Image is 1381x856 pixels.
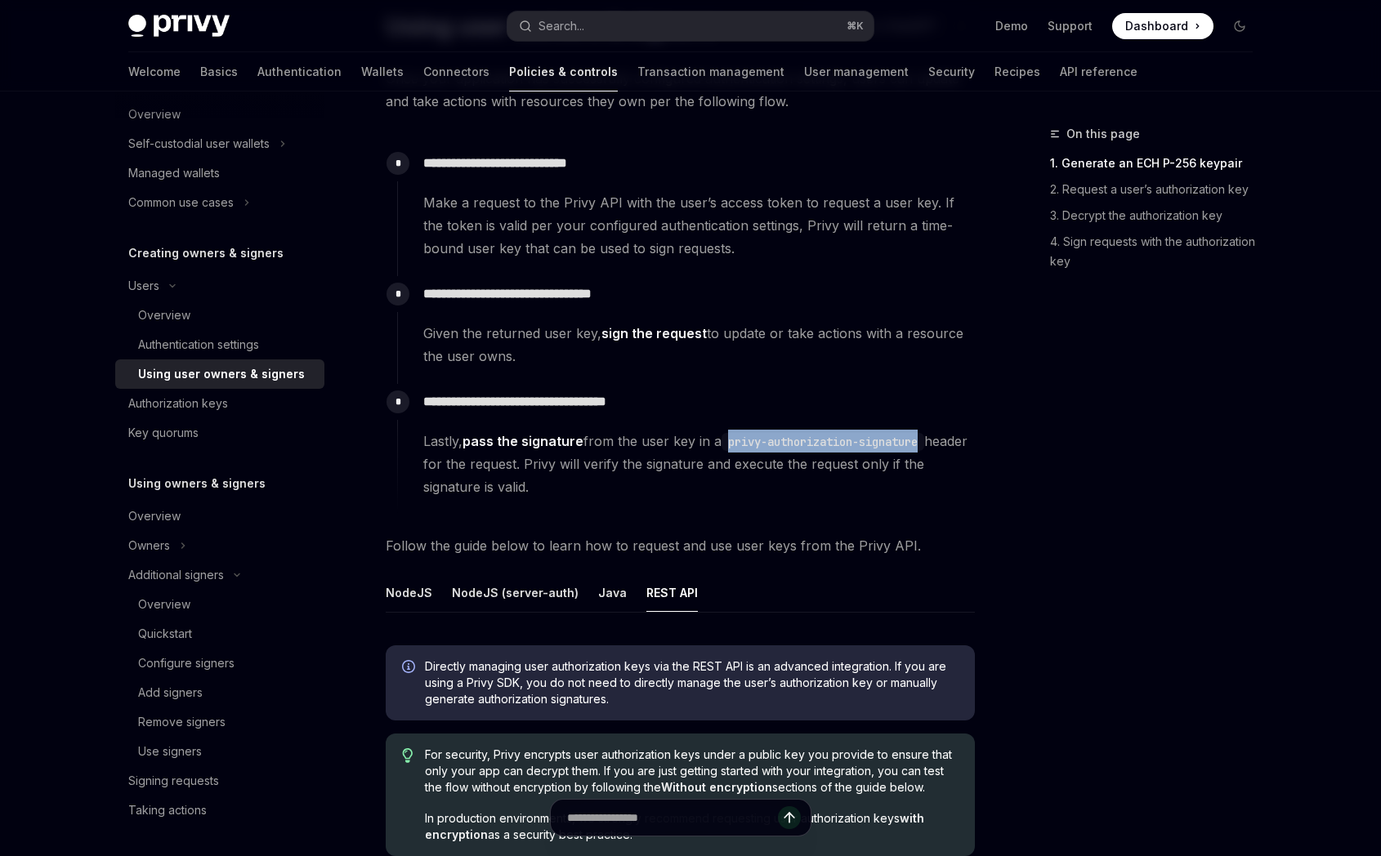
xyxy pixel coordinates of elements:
span: Make a request to the Privy API with the user’s access token to request a user key. If the token ... [423,191,974,260]
div: Using user owners & signers [138,364,305,384]
svg: Tip [402,748,413,763]
button: Toggle dark mode [1227,13,1253,39]
a: Connectors [423,52,489,91]
div: Common use cases [128,193,234,212]
div: Signing requests [128,771,219,791]
button: Owners [115,531,324,560]
a: 2. Request a user’s authorization key [1050,176,1266,203]
a: Recipes [994,52,1040,91]
a: Remove signers [115,707,324,737]
div: Managed wallets [128,163,220,183]
div: Overview [138,595,190,614]
button: NodeJS (server-auth) [452,573,579,612]
a: Use signers [115,737,324,766]
a: User management [804,52,909,91]
a: Quickstart [115,619,324,649]
strong: Without encryption [661,780,772,794]
input: Ask a question... [567,800,778,836]
span: Follow the guide below to learn how to request and use user keys from the Privy API. [386,534,975,557]
span: Lastly, from the user key in a header for the request. Privy will verify the signature and execut... [423,430,974,498]
a: Overview [115,590,324,619]
span: Given the returned user key, to update or take actions with a resource the user owns. [423,322,974,368]
a: Wallets [361,52,404,91]
div: Users [128,276,159,296]
a: Policies & controls [509,52,618,91]
a: Signing requests [115,766,324,796]
svg: Info [402,660,418,676]
button: Common use cases [115,188,324,217]
a: 4. Sign requests with the authorization key [1050,229,1266,274]
button: NodeJS [386,573,432,612]
div: Key quorums [128,423,199,443]
h5: Creating owners & signers [128,243,284,263]
a: 3. Decrypt the authorization key [1050,203,1266,229]
a: Authorization keys [115,389,324,418]
span: On this page [1066,124,1140,144]
a: Transaction management [637,52,784,91]
span: ⌘ K [847,20,864,33]
button: Users [115,271,324,301]
div: Search... [539,16,584,36]
a: Key quorums [115,418,324,448]
a: Overview [115,502,324,531]
span: Directly managing user authorization keys via the REST API is an advanced integration. If you are... [425,658,959,707]
a: Configure signers [115,649,324,678]
div: Taking actions [128,800,207,820]
div: Overview [138,305,190,325]
a: Managed wallets [115,158,324,188]
a: Add signers [115,678,324,707]
img: dark logo [128,15,230,38]
a: 1. Generate an ECH P-256 keypair [1050,150,1266,176]
button: Send message [778,806,801,829]
div: Add signers [138,683,203,702]
a: Dashboard [1112,13,1213,39]
button: Java [598,573,627,612]
a: Welcome [128,52,181,91]
a: Basics [200,52,238,91]
a: Taking actions [115,796,324,825]
code: privy-authorization-signature [722,433,924,451]
button: Search...⌘K [507,11,874,41]
div: Configure signers [138,653,235,673]
a: Authentication [257,52,342,91]
a: Support [1048,18,1093,34]
div: Overview [128,506,181,526]
div: Owners [128,536,170,555]
a: sign the request [601,325,707,342]
a: Overview [115,301,324,330]
a: Authentication settings [115,330,324,359]
h5: Using owners & signers [128,474,266,493]
a: Demo [995,18,1028,34]
a: Security [928,52,975,91]
span: For security, Privy encrypts user authorization keys under a public key you provide to ensure tha... [425,747,959,796]
div: Authentication settings [138,335,259,354]
div: Self-custodial user wallets [128,134,270,154]
a: Using user owners & signers [115,359,324,389]
div: Authorization keys [128,394,228,413]
button: Additional signers [115,560,324,590]
div: Remove signers [138,712,226,732]
div: Use signers [138,742,202,761]
div: Additional signers [128,565,224,585]
a: API reference [1060,52,1137,91]
span: Dashboard [1125,18,1188,34]
a: pass the signature [463,433,583,450]
button: REST API [646,573,698,612]
div: Quickstart [138,624,192,644]
button: Self-custodial user wallets [115,129,324,158]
